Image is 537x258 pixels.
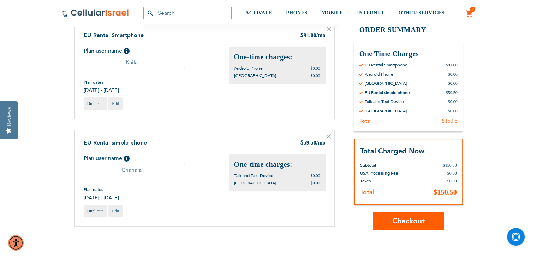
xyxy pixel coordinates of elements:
[234,73,276,78] span: [GEOGRAPHIC_DATA]
[446,62,458,68] div: $91.00
[84,139,147,147] a: EU Rental simple phone
[84,47,122,55] span: Plan user name
[311,173,320,178] span: $0.00
[360,170,398,176] span: USA Processing Fee
[108,97,123,110] a: Edit
[365,90,410,95] div: EU Rental simple phone
[360,177,420,185] th: Taxes
[84,205,107,217] a: Duplicate
[359,117,372,124] div: Total
[300,139,304,147] span: $
[300,32,304,40] span: $
[108,205,123,217] a: Edit
[365,108,407,114] div: [GEOGRAPHIC_DATA]
[300,139,326,147] div: 59.50
[447,171,457,176] span: $0.00
[6,107,12,126] div: Reviews
[87,209,104,213] span: Duplicate
[448,71,458,77] div: $0.00
[84,80,119,85] span: Plan dates
[365,81,407,86] div: [GEOGRAPHIC_DATA]
[398,10,444,16] span: OTHER SERVICES
[446,90,458,95] div: $59.50
[311,66,320,71] span: $0.00
[62,9,129,17] img: Cellular Israel Logo
[124,156,130,162] span: Help
[112,209,119,213] span: Edit
[112,101,119,106] span: Edit
[322,10,343,16] span: MOBILE
[300,31,326,40] div: 91.00
[234,180,276,186] span: [GEOGRAPHIC_DATA]
[448,108,458,114] div: $0.00
[311,181,320,186] span: $0.00
[143,7,232,19] input: Search
[84,97,107,110] a: Duplicate
[360,156,420,169] th: Subtotal
[359,49,458,59] h3: One Time Charges
[448,81,458,86] div: $0.00
[434,188,457,196] span: $150.50
[354,25,463,35] h2: Order Summary
[365,62,407,68] div: EU Rental Smartphone
[87,101,104,106] span: Duplicate
[365,99,404,105] div: Talk and Text Device
[234,65,263,71] span: Android Phone
[84,194,119,201] span: [DATE] - [DATE]
[442,117,458,124] div: $150.5
[360,146,424,156] strong: Total Charged Now
[84,154,122,162] span: Plan user name
[471,7,474,12] span: 2
[360,188,375,197] strong: Total
[443,163,457,168] span: $150.50
[234,173,273,178] span: Talk and Text Device
[392,216,425,226] span: Checkout
[286,10,308,16] span: PHONES
[466,10,473,18] a: 2
[316,140,326,146] span: /mo
[84,87,119,94] span: [DATE] - [DATE]
[448,99,458,105] div: $0.00
[316,32,326,38] span: /mo
[234,52,320,62] h2: One-time charges:
[234,160,320,169] h2: One-time charges:
[311,73,320,78] span: $0.00
[357,10,384,16] span: INTERNET
[8,235,24,251] div: Accessibility Menu
[245,10,272,16] span: ACTIVATE
[124,48,130,54] span: Help
[84,31,144,39] a: EU Rental Smartphone
[365,71,393,77] div: Android Phone
[373,212,444,230] button: Checkout
[84,187,119,193] span: Plan dates
[447,178,457,183] span: $0.00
